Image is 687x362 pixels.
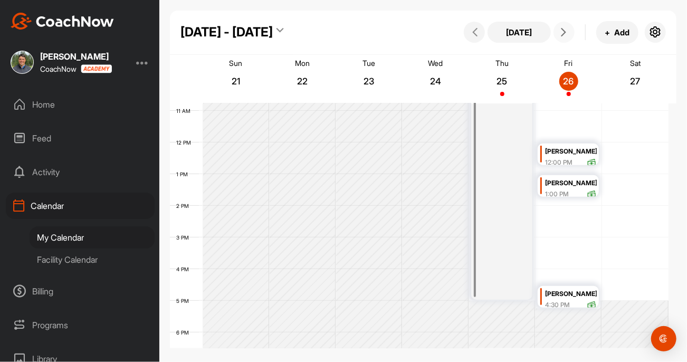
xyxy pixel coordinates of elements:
[602,55,669,103] a: September 27, 2025
[170,298,199,304] div: 5 PM
[170,139,202,146] div: 12 PM
[203,55,269,103] a: September 21, 2025
[81,64,112,73] img: CoachNow acadmey
[536,55,602,103] a: September 26, 2025
[6,125,155,151] div: Feed
[6,312,155,338] div: Programs
[545,189,569,199] div: 1:00 PM
[170,329,199,336] div: 6 PM
[495,59,509,68] p: Thu
[426,76,445,87] p: 24
[6,278,155,304] div: Billing
[336,55,402,103] a: September 23, 2025
[626,76,645,87] p: 27
[493,76,512,87] p: 25
[269,55,336,103] a: September 22, 2025
[30,249,155,271] div: Facility Calendar
[488,22,551,43] button: [DATE]
[170,266,199,272] div: 4 PM
[605,27,610,38] span: +
[545,158,572,167] div: 12:00 PM
[565,59,573,68] p: Fri
[359,76,378,87] p: 23
[11,51,34,74] img: 533b1bf20ad3040e7bbd9704b1c60897.jfif
[545,146,596,158] div: [PERSON_NAME]
[40,64,112,73] div: CoachNow
[180,23,273,42] div: [DATE] - [DATE]
[295,59,310,68] p: Mon
[559,76,578,87] p: 26
[226,76,245,87] p: 21
[170,108,201,114] div: 11 AM
[545,288,596,300] div: [PERSON_NAME]
[293,76,312,87] p: 22
[230,59,243,68] p: Sun
[596,21,638,44] button: +Add
[630,59,641,68] p: Sat
[6,159,155,185] div: Activity
[651,326,676,351] div: Open Intercom Messenger
[11,13,114,30] img: CoachNow
[170,234,199,241] div: 3 PM
[6,91,155,118] div: Home
[362,59,375,68] p: Tue
[170,203,199,209] div: 2 PM
[30,226,155,249] div: My Calendar
[545,177,596,189] div: [PERSON_NAME]
[545,300,570,310] div: 4:30 PM
[6,193,155,219] div: Calendar
[170,171,198,177] div: 1 PM
[469,55,536,103] a: September 25, 2025
[428,59,443,68] p: Wed
[40,52,112,61] div: [PERSON_NAME]
[402,55,469,103] a: September 24, 2025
